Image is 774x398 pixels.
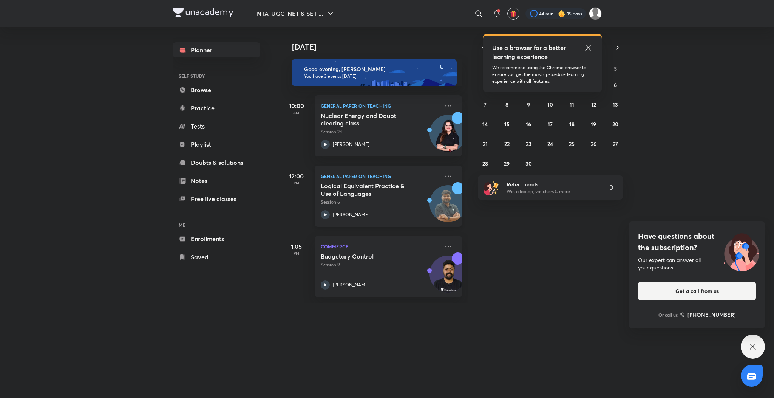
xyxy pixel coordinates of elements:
[614,81,617,88] abbr: September 6, 2025
[504,121,510,128] abbr: September 15, 2025
[522,118,535,130] button: September 16, 2025
[658,311,678,318] p: Or call us
[173,42,260,57] a: Planner
[522,157,535,169] button: September 30, 2025
[504,140,510,147] abbr: September 22, 2025
[281,251,312,256] p: PM
[680,311,736,319] a: [PHONE_NUMBER]
[544,98,556,110] button: September 10, 2025
[638,231,756,253] h4: Have questions about the subscription?
[558,10,565,17] img: streak
[609,79,621,91] button: September 6, 2025
[484,180,499,195] img: referral
[321,252,415,260] h5: Budgetary Control
[609,98,621,110] button: September 13, 2025
[479,157,491,169] button: September 28, 2025
[281,242,312,251] h5: 1:05
[510,10,517,17] img: avatar
[548,121,553,128] abbr: September 17, 2025
[587,98,599,110] button: September 12, 2025
[614,65,617,72] abbr: Saturday
[638,282,756,300] button: Get a call from us
[547,140,553,147] abbr: September 24, 2025
[304,66,450,73] h6: Good evening, [PERSON_NAME]
[505,101,508,108] abbr: September 8, 2025
[173,249,260,265] a: Saved
[687,311,736,319] h6: [PHONE_NUMBER]
[321,262,439,268] p: Session 9
[613,140,618,147] abbr: September 27, 2025
[321,172,439,181] p: General Paper on Teaching
[281,181,312,185] p: PM
[501,138,513,150] button: September 22, 2025
[173,70,260,82] h6: SELF STUDY
[525,160,532,167] abbr: September 30, 2025
[526,121,531,128] abbr: September 16, 2025
[507,180,599,188] h6: Refer friends
[173,218,260,231] h6: ME
[492,64,593,85] p: We recommend using the Chrome browser to ensure you get the most up-to-date learning experience w...
[252,6,340,21] button: NTA-UGC-NET & SET ...
[591,140,596,147] abbr: September 26, 2025
[321,101,439,110] p: General Paper on Teaching
[173,137,260,152] a: Playlist
[544,118,556,130] button: September 17, 2025
[479,138,491,150] button: September 21, 2025
[609,118,621,130] button: September 20, 2025
[527,101,530,108] abbr: September 9, 2025
[569,121,575,128] abbr: September 18, 2025
[566,98,578,110] button: September 11, 2025
[292,42,470,51] h4: [DATE]
[570,101,574,108] abbr: September 11, 2025
[304,73,450,79] p: You have 3 events [DATE]
[587,138,599,150] button: September 26, 2025
[522,98,535,110] button: September 9, 2025
[566,118,578,130] button: September 18, 2025
[430,260,466,296] img: Avatar
[612,121,618,128] abbr: September 20, 2025
[281,172,312,181] h5: 12:00
[547,101,553,108] abbr: September 10, 2025
[483,140,488,147] abbr: September 21, 2025
[479,118,491,130] button: September 14, 2025
[173,231,260,246] a: Enrollments
[333,211,369,218] p: [PERSON_NAME]
[173,8,233,17] img: Company Logo
[544,138,556,150] button: September 24, 2025
[526,140,531,147] abbr: September 23, 2025
[430,119,466,155] img: Avatar
[281,110,312,115] p: AM
[482,121,488,128] abbr: September 14, 2025
[717,231,765,271] img: ttu_illustration_new.svg
[482,160,488,167] abbr: September 28, 2025
[613,101,618,108] abbr: September 13, 2025
[173,191,260,206] a: Free live classes
[173,155,260,170] a: Doubts & solutions
[173,119,260,134] a: Tests
[589,7,602,20] img: Sakshi Nath
[501,118,513,130] button: September 15, 2025
[507,188,599,195] p: Win a laptop, vouchers & more
[173,82,260,98] a: Browse
[333,282,369,288] p: [PERSON_NAME]
[566,138,578,150] button: September 25, 2025
[173,101,260,116] a: Practice
[569,140,575,147] abbr: September 25, 2025
[173,173,260,188] a: Notes
[591,121,596,128] abbr: September 19, 2025
[430,189,466,226] img: Avatar
[333,141,369,148] p: [PERSON_NAME]
[522,138,535,150] button: September 23, 2025
[507,8,519,20] button: avatar
[484,101,487,108] abbr: September 7, 2025
[479,98,491,110] button: September 7, 2025
[173,8,233,19] a: Company Logo
[321,182,415,197] h5: Logical Equivalent Practice & Use of Languages
[281,101,312,110] h5: 10:00
[638,256,756,271] div: Our expert can answer all your questions
[587,118,599,130] button: September 19, 2025
[321,112,415,127] h5: Nuclear Energy and Doubt clearing class
[492,43,567,61] h5: Use a browser for a better learning experience
[504,160,510,167] abbr: September 29, 2025
[292,59,457,86] img: evening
